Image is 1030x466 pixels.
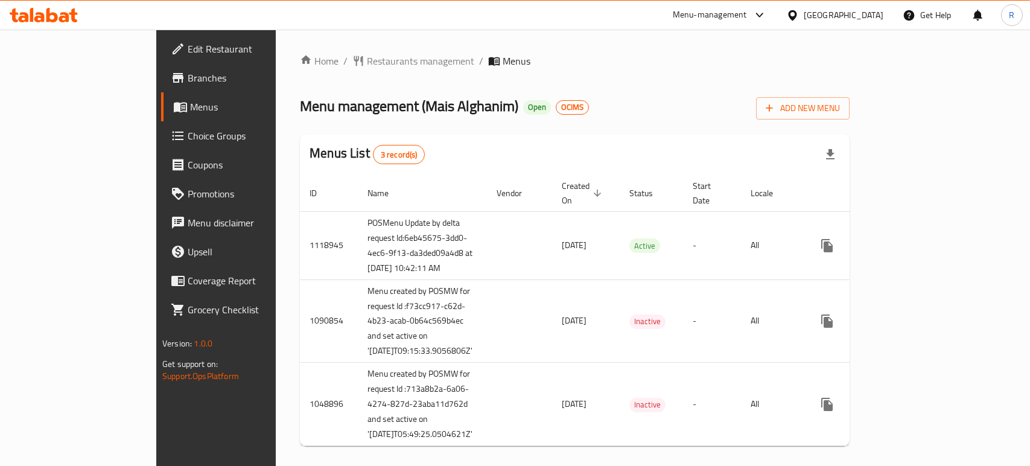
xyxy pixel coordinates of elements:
a: Menus [161,92,328,121]
span: Choice Groups [188,129,319,143]
td: 1090854 [300,279,358,363]
span: Menu disclaimer [188,215,319,230]
a: Restaurants management [352,54,474,68]
span: Created On [562,179,605,208]
span: ID [310,186,332,200]
button: more [813,231,842,260]
h2: Menus List [310,144,425,164]
td: POSMenu Update by delta request Id:6eb45675-3dd0-4ec6-9f13-da3ded09a4d8 at [DATE] 10:42:11 AM [358,211,487,279]
div: Open [523,100,551,115]
span: R [1009,8,1014,22]
div: Active [629,238,660,253]
span: OCIMS [556,102,588,112]
span: Vendor [497,186,538,200]
td: Menu created by POSMW for request Id :713a8b2a-6a06-4274-827d-23aba11d762d and set active on '[DA... [358,363,487,446]
a: Branches [161,63,328,92]
div: Total records count [373,145,425,164]
button: more [813,390,842,419]
a: Support.OpsPlatform [162,368,239,384]
a: Menu disclaimer [161,208,328,237]
li: / [343,54,348,68]
span: Inactive [629,398,666,412]
span: Coupons [188,158,319,172]
span: Grocery Checklist [188,302,319,317]
td: 1118945 [300,211,358,279]
span: Edit Restaurant [188,42,319,56]
span: [DATE] [562,313,587,328]
span: Menu management ( Mais Alghanim ) [300,92,518,120]
td: All [741,363,803,446]
div: Menu-management [673,8,747,22]
td: - [683,279,741,363]
span: Menus [190,100,319,114]
td: Menu created by POSMW for request Id :f73cc917-c62d-4b23-acab-0b64c569b4ec and set active on '[DA... [358,279,487,363]
span: 3 record(s) [374,149,425,161]
span: [DATE] [562,396,587,412]
span: [DATE] [562,237,587,253]
table: enhanced table [300,175,938,447]
span: Name [367,186,404,200]
span: Promotions [188,187,319,201]
span: Branches [188,71,319,85]
span: Restaurants management [367,54,474,68]
span: Status [629,186,669,200]
li: / [479,54,483,68]
span: Menus [503,54,530,68]
div: [GEOGRAPHIC_DATA] [804,8,883,22]
span: Locale [751,186,789,200]
span: Open [523,102,551,112]
span: Version: [162,336,192,351]
span: Active [629,239,660,253]
div: Inactive [629,314,666,329]
td: All [741,211,803,279]
td: - [683,363,741,446]
td: 1048896 [300,363,358,446]
th: Actions [803,175,938,212]
a: Choice Groups [161,121,328,150]
span: Inactive [629,314,666,328]
a: Upsell [161,237,328,266]
button: Add New Menu [756,97,850,120]
td: All [741,279,803,363]
span: 1.0.0 [194,336,212,351]
button: more [813,307,842,336]
td: - [683,211,741,279]
button: Change Status [842,231,871,260]
a: Coupons [161,150,328,179]
a: Grocery Checklist [161,295,328,324]
span: Add New Menu [766,101,840,116]
span: Coverage Report [188,273,319,288]
div: Export file [816,140,845,169]
span: Start Date [693,179,726,208]
button: Change Status [842,307,871,336]
a: Coverage Report [161,266,328,295]
a: Promotions [161,179,328,208]
a: Edit Restaurant [161,34,328,63]
nav: breadcrumb [300,54,850,68]
span: Upsell [188,244,319,259]
button: Change Status [842,390,871,419]
span: Get support on: [162,356,218,372]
